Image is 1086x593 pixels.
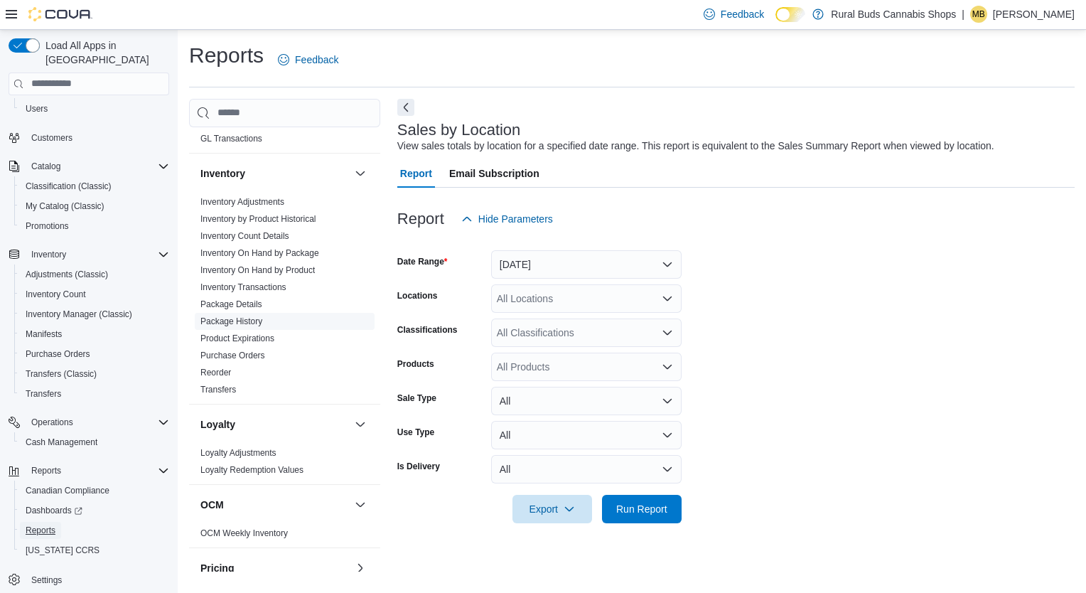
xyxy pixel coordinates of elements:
[189,444,380,484] div: Loyalty
[200,561,234,575] h3: Pricing
[20,434,103,451] a: Cash Management
[397,256,448,267] label: Date Range
[449,159,539,188] span: Email Subscription
[26,570,169,588] span: Settings
[20,434,169,451] span: Cash Management
[200,498,349,512] button: OCM
[14,196,175,216] button: My Catalog (Classic)
[200,498,224,512] h3: OCM
[3,245,175,265] button: Inventory
[26,545,100,556] span: [US_STATE] CCRS
[397,139,994,154] div: View sales totals by location for a specified date range. This report is equivalent to the Sales ...
[3,569,175,589] button: Settings
[14,344,175,364] button: Purchase Orders
[352,416,369,433] button: Loyalty
[26,129,169,146] span: Customers
[20,326,169,343] span: Manifests
[14,364,175,384] button: Transfers (Classic)
[200,448,276,458] a: Loyalty Adjustments
[272,46,344,74] a: Feedback
[26,246,72,263] button: Inventory
[26,414,169,431] span: Operations
[26,462,169,479] span: Reports
[26,525,55,536] span: Reports
[14,384,175,404] button: Transfers
[200,248,319,258] a: Inventory On Hand by Package
[20,365,102,383] a: Transfers (Classic)
[14,540,175,560] button: [US_STATE] CCRS
[3,461,175,481] button: Reports
[662,293,673,304] button: Open list of options
[26,388,61,400] span: Transfers
[602,495,682,523] button: Run Report
[14,176,175,196] button: Classification (Classic)
[200,247,319,259] span: Inventory On Hand by Package
[400,159,432,188] span: Report
[20,482,115,499] a: Canadian Compliance
[200,417,349,432] button: Loyalty
[200,299,262,310] span: Package Details
[26,181,112,192] span: Classification (Classic)
[200,316,262,327] span: Package History
[397,427,434,438] label: Use Type
[200,213,316,225] span: Inventory by Product Historical
[3,127,175,148] button: Customers
[14,501,175,520] a: Dashboards
[26,309,132,320] span: Inventory Manager (Classic)
[31,417,73,428] span: Operations
[20,542,105,559] a: [US_STATE] CCRS
[200,528,288,538] a: OCM Weekly Inventory
[20,286,169,303] span: Inventory Count
[26,348,90,360] span: Purchase Orders
[616,502,667,516] span: Run Report
[14,324,175,344] button: Manifests
[26,246,169,263] span: Inventory
[20,100,169,117] span: Users
[26,220,69,232] span: Promotions
[831,6,956,23] p: Rural Buds Cannabis Shops
[31,249,66,260] span: Inventory
[20,482,169,499] span: Canadian Compliance
[26,368,97,380] span: Transfers (Classic)
[31,132,72,144] span: Customers
[775,7,805,22] input: Dark Mode
[200,166,245,181] h3: Inventory
[200,265,315,276] span: Inventory On Hand by Product
[20,218,75,235] a: Promotions
[26,158,66,175] button: Catalog
[14,216,175,236] button: Promotions
[20,266,114,283] a: Adjustments (Classic)
[491,455,682,484] button: All
[200,367,231,378] span: Reorder
[26,158,169,175] span: Catalog
[20,306,138,323] a: Inventory Manager (Classic)
[20,198,110,215] a: My Catalog (Classic)
[26,437,97,448] span: Cash Management
[20,218,169,235] span: Promotions
[200,368,231,378] a: Reorder
[662,361,673,373] button: Open list of options
[20,385,169,402] span: Transfers
[26,201,104,212] span: My Catalog (Classic)
[397,358,434,370] label: Products
[200,230,289,242] span: Inventory Count Details
[397,392,436,404] label: Sale Type
[200,528,288,539] span: OCM Weekly Inventory
[200,561,349,575] button: Pricing
[200,196,284,208] span: Inventory Adjustments
[26,462,67,479] button: Reports
[26,103,48,114] span: Users
[14,432,175,452] button: Cash Management
[20,502,88,519] a: Dashboards
[20,385,67,402] a: Transfers
[26,414,79,431] button: Operations
[20,542,169,559] span: Washington CCRS
[200,447,276,459] span: Loyalty Adjustments
[20,346,169,363] span: Purchase Orders
[352,496,369,513] button: OCM
[397,324,458,336] label: Classifications
[200,299,262,309] a: Package Details
[26,328,62,340] span: Manifests
[962,6,964,23] p: |
[993,6,1075,23] p: [PERSON_NAME]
